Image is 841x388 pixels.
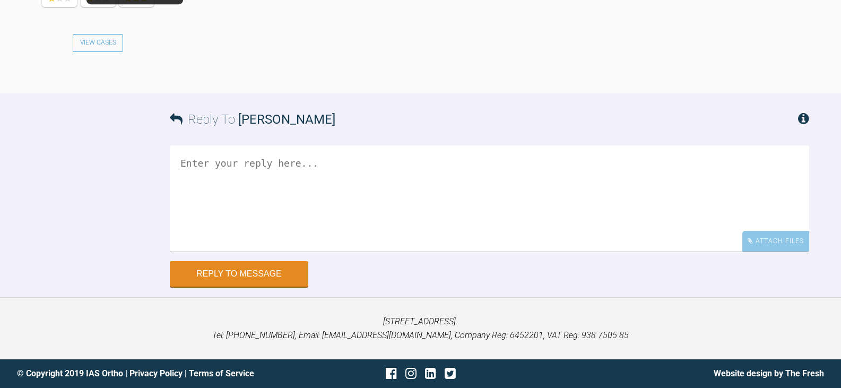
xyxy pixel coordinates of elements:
[714,368,824,378] a: Website design by The Fresh
[73,34,124,52] a: View Cases
[170,109,335,130] h3: Reply To
[17,315,824,342] p: [STREET_ADDRESS]. Tel: [PHONE_NUMBER], Email: [EMAIL_ADDRESS][DOMAIN_NAME], Company Reg: 6452201,...
[17,367,286,381] div: © Copyright 2019 IAS Ortho | |
[170,261,308,287] button: Reply to Message
[189,368,254,378] a: Terms of Service
[238,112,335,127] span: [PERSON_NAME]
[129,368,183,378] a: Privacy Policy
[742,231,809,252] div: Attach Files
